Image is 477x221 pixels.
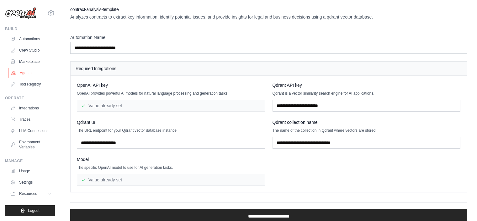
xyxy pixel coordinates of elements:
span: Qdrant url [77,119,96,125]
label: Automation Name [70,34,467,41]
span: Model [77,156,89,163]
span: Logout [28,208,40,213]
a: LLM Connections [8,126,55,136]
a: Integrations [8,103,55,113]
span: Qdrant collection name [273,119,318,125]
h4: Required Integrations [76,65,462,72]
button: Logout [5,205,55,216]
p: The URL endpoint for your Qdrant vector database instance. [77,128,265,133]
a: Settings [8,177,55,187]
div: Value already set [77,174,265,186]
div: Value already set [77,100,265,112]
button: Resources [8,189,55,199]
div: Build [5,26,55,31]
p: The specific OpenAI model to use for AI generation tasks. [77,165,265,170]
p: The name of the collection in Qdrant where vectors are stored. [273,128,461,133]
a: Usage [8,166,55,176]
p: Analyzes contracts to extract key information, identify potential issues, and provide insights fo... [70,14,467,20]
a: Crew Studio [8,45,55,55]
p: Qdrant is a vector similarity search engine for AI applications. [273,91,461,96]
div: Operate [5,96,55,101]
a: Traces [8,114,55,124]
img: Logo [5,7,36,19]
p: OpenAI provides powerful AI models for natural language processing and generation tasks. [77,91,265,96]
a: Environment Variables [8,137,55,152]
a: Agents [8,68,56,78]
div: Manage [5,158,55,163]
a: Automations [8,34,55,44]
span: Resources [19,191,37,196]
a: Tool Registry [8,79,55,89]
a: Marketplace [8,57,55,67]
span: Qdrant API key [273,82,302,88]
span: OpenAI API key [77,82,108,88]
h2: contract-analysis-template [70,6,467,13]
